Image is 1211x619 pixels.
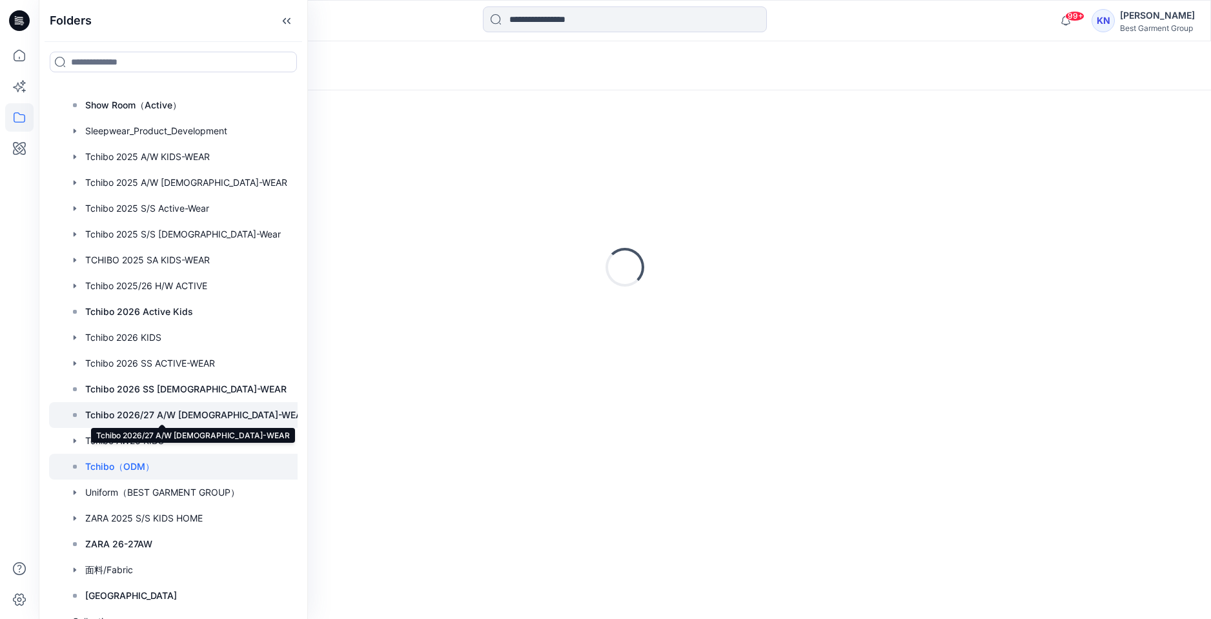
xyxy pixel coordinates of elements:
div: Best Garment Group [1120,23,1195,33]
div: [PERSON_NAME] [1120,8,1195,23]
p: Tchibo 2026 SS [DEMOGRAPHIC_DATA]-WEAR [85,381,287,397]
div: KN [1092,9,1115,32]
p: Tchibo 2026 Active Kids [85,304,193,320]
p: Show Room（Active） [85,97,181,113]
p: [GEOGRAPHIC_DATA] [85,588,177,604]
p: ZARA 26-27AW [85,536,152,552]
p: Tchibo 2026/27 A/W [DEMOGRAPHIC_DATA]-WEAR [85,407,308,423]
p: Tchibo（ODM） [85,459,154,474]
span: 99+ [1065,11,1084,21]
